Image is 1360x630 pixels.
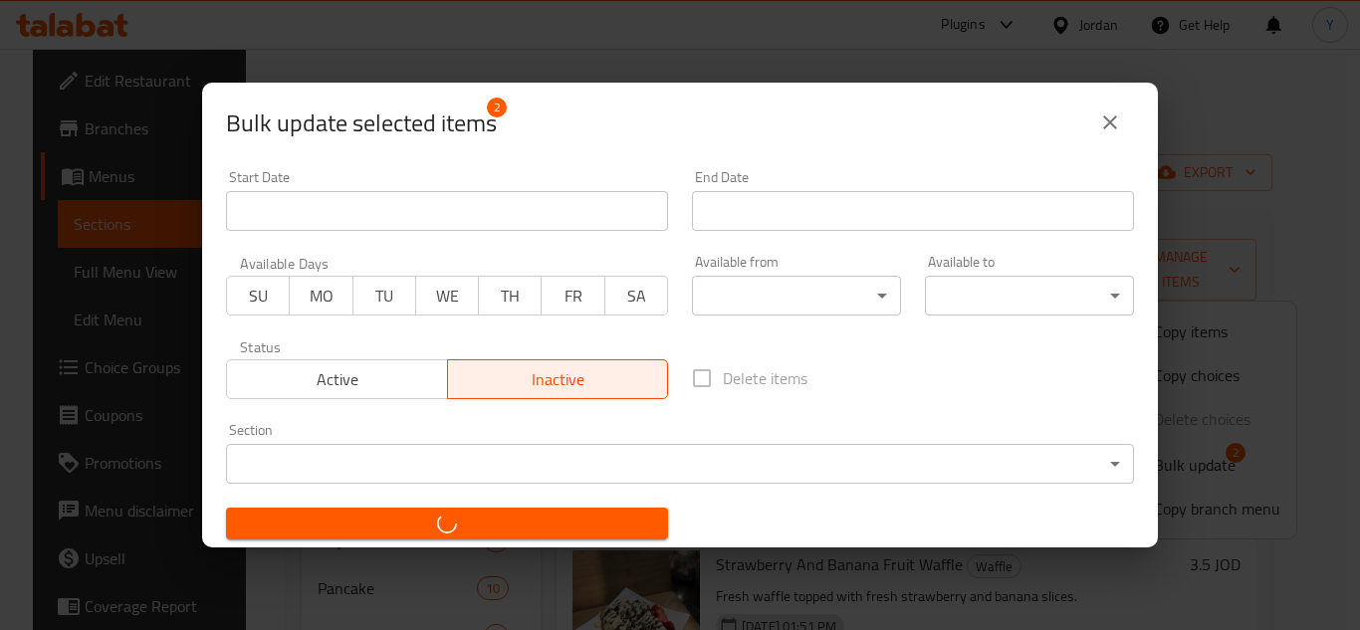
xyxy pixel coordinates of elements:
button: Active [226,359,448,399]
span: SU [235,282,282,311]
div: ​ [692,276,901,315]
span: Selected items count [226,107,497,139]
span: TU [361,282,408,311]
span: 2 [487,98,507,117]
span: FR [550,282,596,311]
button: SU [226,276,290,315]
span: MO [298,282,344,311]
span: Inactive [456,365,661,394]
button: FR [541,276,604,315]
button: Inactive [447,359,669,399]
button: close [1086,99,1134,146]
span: Active [235,365,440,394]
button: WE [415,276,479,315]
button: TU [352,276,416,315]
button: MO [289,276,352,315]
div: ​ [226,444,1134,484]
div: ​ [925,276,1134,315]
span: SA [613,282,660,311]
button: TH [478,276,542,315]
span: Delete items [723,366,807,390]
span: TH [487,282,534,311]
button: SA [604,276,668,315]
span: WE [424,282,471,311]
